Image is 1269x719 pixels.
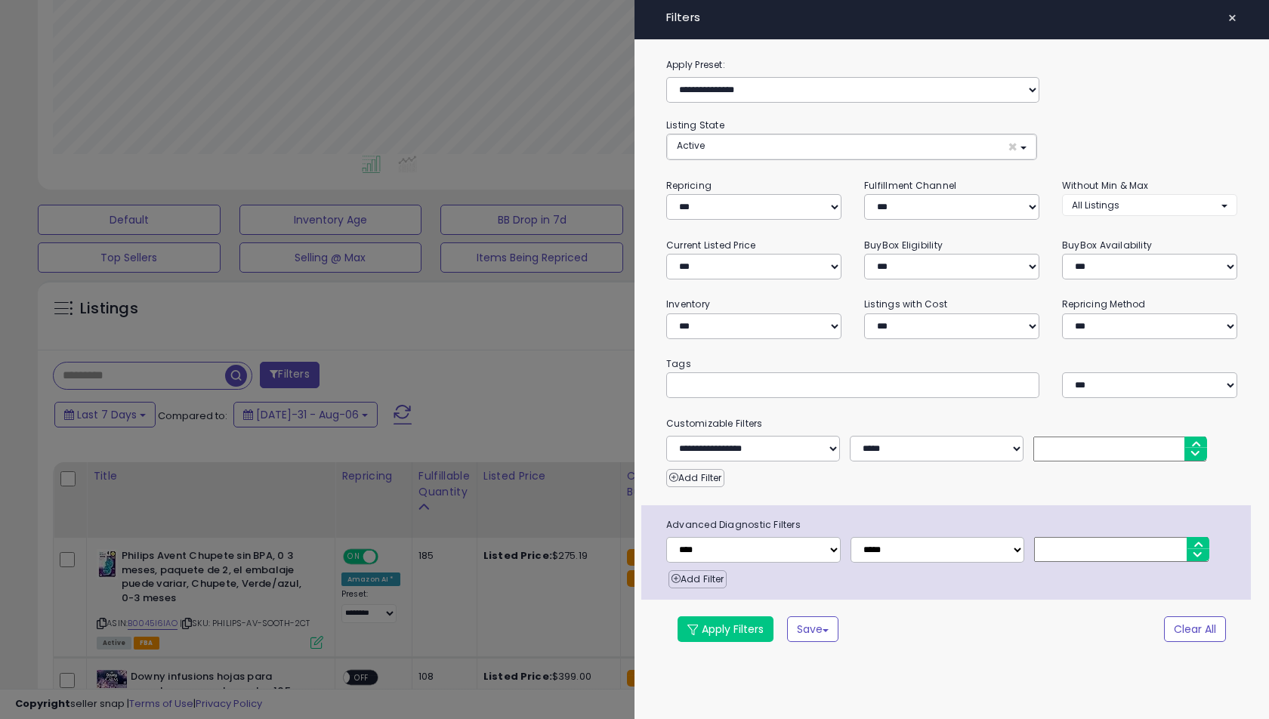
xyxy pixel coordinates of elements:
[1062,194,1237,216] button: All Listings
[666,11,1237,24] h4: Filters
[655,415,1249,432] small: Customizable Filters
[655,356,1249,372] small: Tags
[678,616,773,642] button: Apply Filters
[1062,298,1146,310] small: Repricing Method
[666,239,755,251] small: Current Listed Price
[787,616,838,642] button: Save
[655,57,1249,73] label: Apply Preset:
[655,517,1251,533] span: Advanced Diagnostic Filters
[1221,8,1243,29] button: ×
[864,298,947,310] small: Listings with Cost
[864,239,943,251] small: BuyBox Eligibility
[1062,179,1149,192] small: Without Min & Max
[1072,199,1119,211] span: All Listings
[666,469,724,487] button: Add Filter
[666,298,710,310] small: Inventory
[864,179,956,192] small: Fulfillment Channel
[677,139,705,152] span: Active
[1062,239,1152,251] small: BuyBox Availability
[666,179,712,192] small: Repricing
[666,119,724,131] small: Listing State
[668,570,727,588] button: Add Filter
[1227,8,1237,29] span: ×
[1008,139,1017,155] span: ×
[1164,616,1226,642] button: Clear All
[667,134,1036,159] button: Active ×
